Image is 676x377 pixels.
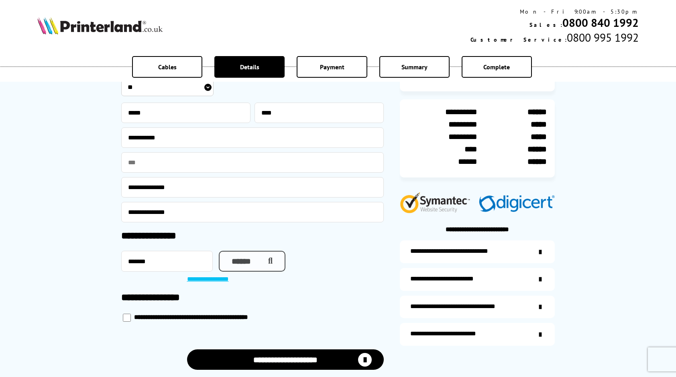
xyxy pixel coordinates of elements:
a: 0800 840 1992 [562,15,639,30]
div: Mon - Fri 9:00am - 5:30pm [470,8,639,15]
span: Complete [483,63,510,71]
a: additional-cables [400,296,555,319]
a: secure-website [400,323,555,346]
span: Summary [401,63,428,71]
span: Cables [158,63,177,71]
span: 0800 995 1992 [567,30,639,45]
span: Sales: [529,21,562,28]
span: Customer Service: [470,36,567,43]
span: Payment [320,63,344,71]
span: Details [240,63,259,71]
img: Printerland Logo [37,17,163,34]
a: items-arrive [400,268,555,291]
a: additional-ink [400,240,555,263]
